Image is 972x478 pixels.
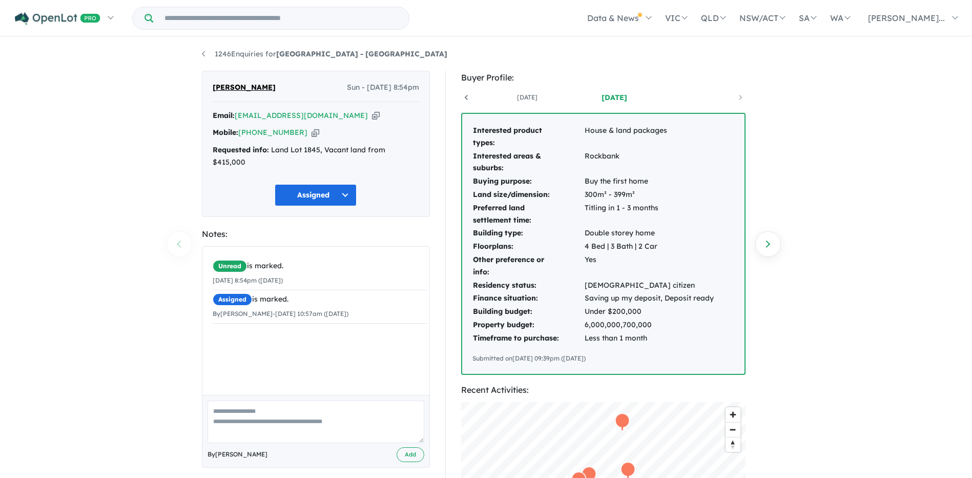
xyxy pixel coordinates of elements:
span: [PERSON_NAME]... [868,13,945,23]
span: [PERSON_NAME] [213,82,276,94]
div: is marked. [213,260,427,272]
td: House & land packages [584,124,714,150]
a: [EMAIL_ADDRESS][DOMAIN_NAME] [235,111,368,120]
nav: breadcrumb [202,48,771,61]
td: Rockbank [584,150,714,175]
td: Floorplans: [472,240,584,253]
span: Unread [213,260,247,272]
td: [DEMOGRAPHIC_DATA] citizen [584,279,714,292]
div: Recent Activities: [461,383,746,397]
div: Land Lot 1845, Vacant land from $415,000 [213,144,419,169]
td: 300m² - 399m² [584,188,714,202]
td: Residency status: [472,279,584,292]
div: Notes: [202,227,430,241]
td: 6,000,000,700,000 [584,318,714,332]
td: Saving up my deposit, Deposit ready [584,292,714,305]
td: Under $200,000 [584,305,714,318]
strong: Requested info: [213,145,269,154]
td: Preferred land settlement time: [472,202,584,227]
td: Building budget: [472,305,584,318]
div: Buyer Profile: [461,71,746,85]
td: Interested product types: [472,124,584,150]
td: Timeframe to purchase: [472,332,584,345]
button: Zoom out [726,422,740,437]
td: Yes [584,253,714,279]
td: 4 Bed | 3 Bath | 2 Car [584,240,714,253]
a: 1246Enquiries for[GEOGRAPHIC_DATA] - [GEOGRAPHIC_DATA] [202,49,447,58]
td: Titling in 1 - 3 months [584,202,714,227]
td: Interested areas & suburbs: [472,150,584,175]
a: [DATE] [571,92,658,103]
td: Building type: [472,227,584,240]
div: Map marker [614,412,630,431]
small: By [PERSON_NAME] - [DATE] 10:57am ([DATE]) [213,310,348,317]
span: By [PERSON_NAME] [208,449,267,460]
td: Less than 1 month [584,332,714,345]
a: [DATE] [484,92,571,103]
td: Land size/dimension: [472,188,584,202]
td: Property budget: [472,318,584,332]
img: Openlot PRO Logo White [15,12,100,25]
div: is marked. [213,293,427,306]
td: Buying purpose: [472,175,584,188]
button: Add [397,447,424,462]
input: Try estate name, suburb, builder or developer [155,7,407,29]
span: Assigned [213,293,252,306]
td: Other preference or info: [472,253,584,279]
strong: Email: [213,111,235,120]
button: Zoom in [726,407,740,422]
button: Reset bearing to north [726,437,740,452]
span: Sun - [DATE] 8:54pm [347,82,419,94]
strong: [GEOGRAPHIC_DATA] - [GEOGRAPHIC_DATA] [276,49,447,58]
button: Assigned [275,184,357,206]
button: Copy [312,127,319,138]
div: Submitted on [DATE] 09:39pm ([DATE]) [472,353,734,364]
small: [DATE] 8:54pm ([DATE]) [213,276,283,284]
td: Buy the first home [584,175,714,188]
strong: Mobile: [213,128,238,137]
td: Finance situation: [472,292,584,305]
button: Copy [372,110,380,121]
a: [PHONE_NUMBER] [238,128,307,137]
td: Double storey home [584,227,714,240]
